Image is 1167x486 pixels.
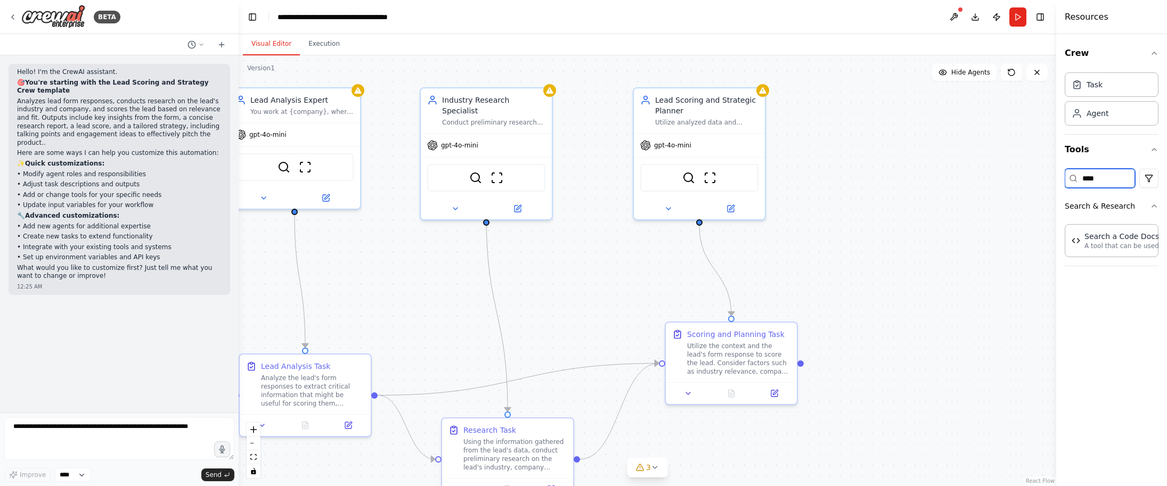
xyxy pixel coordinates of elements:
[247,423,260,478] div: React Flow controls
[228,87,361,210] div: Lead Analysis ExpertYou work at {company}, where you main goal is to analyze leads form responses...
[17,233,222,241] p: • Create new tasks to extend functionality
[243,33,300,55] button: Visual Editor
[1065,164,1158,275] div: Tools
[289,215,311,348] g: Edge from 89b06761-059f-4533-bf9b-7df6b5e6dc26 to 38a434b5-a8ee-47bb-81e6-944f5a87230e
[17,264,222,281] p: What would you like to customize first? Just tell me what you want to change or improve!
[261,374,364,408] div: Analyze the lead's form responses to extract critical information that might be useful for scorin...
[627,458,668,477] button: 3
[17,253,222,262] p: • Set up environment variables and API keys
[1072,236,1080,245] img: CodeDocsSearchTool
[17,283,222,291] div: 12:25 AM
[239,353,372,437] div: Lead Analysis TaskAnalyze the lead's form responses to extract critical information that might be...
[463,425,516,435] div: Research Task
[1033,10,1048,24] button: Hide right sidebar
[420,87,553,220] div: Industry Research SpecialistConduct preliminary research on the lead's industry, company size, an...
[299,161,312,174] img: ScrapeWebsiteTool
[700,202,761,215] button: Open in side panel
[213,38,230,51] button: Start a new chat
[206,471,222,479] span: Send
[4,468,51,482] button: Improve
[283,419,328,432] button: No output available
[1087,79,1103,90] div: Task
[17,160,222,168] p: ✨
[580,358,659,465] g: Edge from b9147602-40dc-4afe-ae4f-75aed73cb5d6 to 7d9d6927-5caa-4798-b660-0a8c68efe85c
[17,223,222,231] p: • Add new agents for additional expertise
[378,390,435,465] g: Edge from 38a434b5-a8ee-47bb-81e6-944f5a87230e to b9147602-40dc-4afe-ae4f-75aed73cb5d6
[17,201,222,210] p: • Update input variables for your workflow
[481,215,513,411] g: Edge from 14522d44-cf14-4517-a4a0-c5a12647f46c to b9147602-40dc-4afe-ae4f-75aed73cb5d6
[1065,192,1158,220] button: Search & Research
[296,192,356,204] button: Open in side panel
[487,202,548,215] button: Open in side panel
[250,108,354,116] div: You work at {company}, where you main goal is to analyze leads form responses to extract essentia...
[17,170,222,179] p: • Modify agent roles and responsibilities
[756,387,793,400] button: Open in side panel
[442,95,545,116] div: Industry Research Specialist
[247,450,260,464] button: fit view
[17,191,222,200] p: • Add or change tools for your specific needs
[17,68,222,77] p: Hello! I'm the CrewAI assistant.
[201,468,234,481] button: Send
[704,171,716,184] img: ScrapeWebsiteTool
[20,471,46,479] span: Improve
[17,212,222,220] p: 🔧
[687,342,790,376] div: Utilize the context and the lead's form response to score the lead. Consider factors such as indu...
[17,79,209,95] strong: You're starting with the Lead Scoring and Strategy Crew template
[665,322,798,405] div: Scoring and Planning TaskUtilize the context and the lead's form response to score the lead. Cons...
[17,243,222,252] p: • Integrate with your existing tools and systems
[183,38,209,51] button: Switch to previous chat
[17,180,222,189] p: • Adjust task descriptions and outputs
[1087,108,1108,119] div: Agent
[1065,11,1108,23] h4: Resources
[278,161,290,174] img: SerperDevTool
[214,441,230,457] button: Click to speak your automation idea
[1065,135,1158,164] button: Tools
[261,361,330,372] div: Lead Analysis Task
[682,171,695,184] img: SerperDevTool
[932,64,997,81] button: Hide Agents
[1065,38,1158,68] button: Crew
[94,11,120,23] div: BETA
[951,68,990,77] span: Hide Agents
[17,79,222,95] p: 🎯
[1065,220,1158,266] div: Search & Research
[633,87,766,220] div: Lead Scoring and Strategic PlannerUtilize analyzed data and research findings to score leads and ...
[247,423,260,436] button: zoom in
[17,149,222,158] p: Here are some ways I can help you customize this automation:
[378,358,659,401] g: Edge from 38a434b5-a8ee-47bb-81e6-944f5a87230e to 7d9d6927-5caa-4798-b660-0a8c68efe85c
[654,141,691,150] span: gpt-4o-mini
[1026,478,1055,484] a: React Flow attribution
[646,462,651,473] span: 3
[17,97,222,147] p: Analyzes lead form responses, conducts research on the lead's industry and company, and scores th...
[247,464,260,478] button: toggle interactivity
[247,436,260,450] button: zoom out
[247,64,275,72] div: Version 1
[21,5,85,29] img: Logo
[441,141,478,150] span: gpt-4o-mini
[25,160,104,167] strong: Quick customizations:
[469,171,482,184] img: SerperDevTool
[25,212,119,219] strong: Advanced customizations:
[1065,68,1158,134] div: Crew
[491,171,503,184] img: ScrapeWebsiteTool
[687,329,785,340] div: Scoring and Planning Task
[694,226,737,316] g: Edge from 2b5b5285-4033-425c-8836-790a3dcb494f to 7d9d6927-5caa-4798-b660-0a8c68efe85c
[330,419,366,432] button: Open in side panel
[655,95,758,116] div: Lead Scoring and Strategic Planner
[250,95,354,105] div: Lead Analysis Expert
[249,130,287,139] span: gpt-4o-mini
[300,33,348,55] button: Execution
[278,12,397,22] nav: breadcrumb
[442,118,545,127] div: Conduct preliminary research on the lead's industry, company size, and AI use case to provide a s...
[463,438,567,472] div: Using the information gathered from the lead's data, conduct preliminary research on the lead's i...
[245,10,260,24] button: Hide left sidebar
[709,387,754,400] button: No output available
[655,118,758,127] div: Utilize analyzed data and research findings to score leads and suggest an appropriate plan.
